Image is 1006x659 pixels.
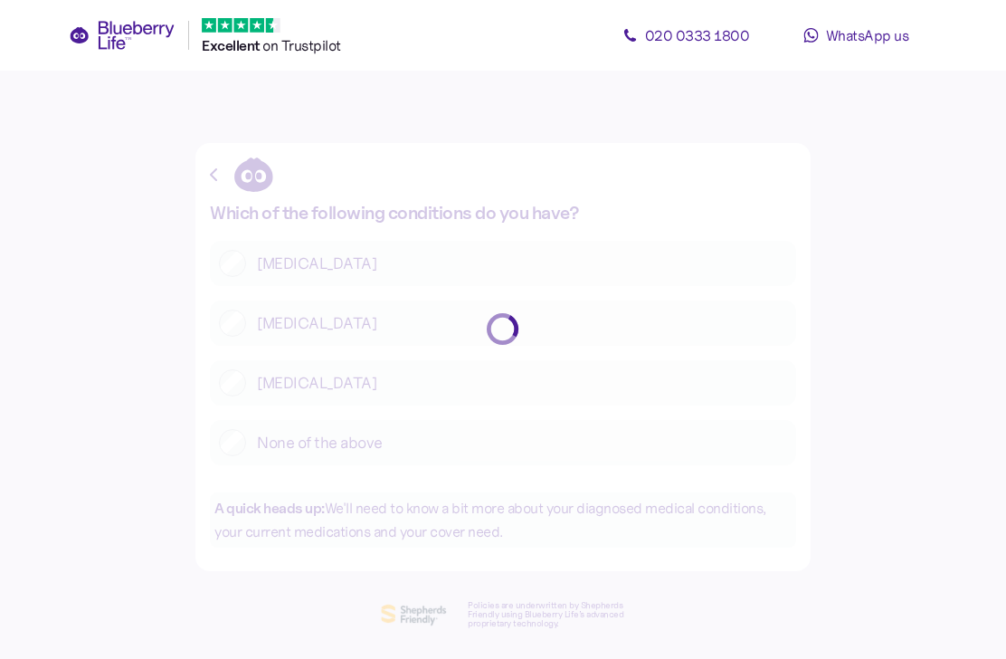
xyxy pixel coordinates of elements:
[826,26,909,44] span: WhatsApp us
[262,36,341,54] span: on Trustpilot
[645,26,750,44] span: 020 0333 1800
[604,17,767,53] a: 020 0333 1800
[202,37,262,54] span: Excellent ️
[774,17,937,53] a: WhatsApp us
